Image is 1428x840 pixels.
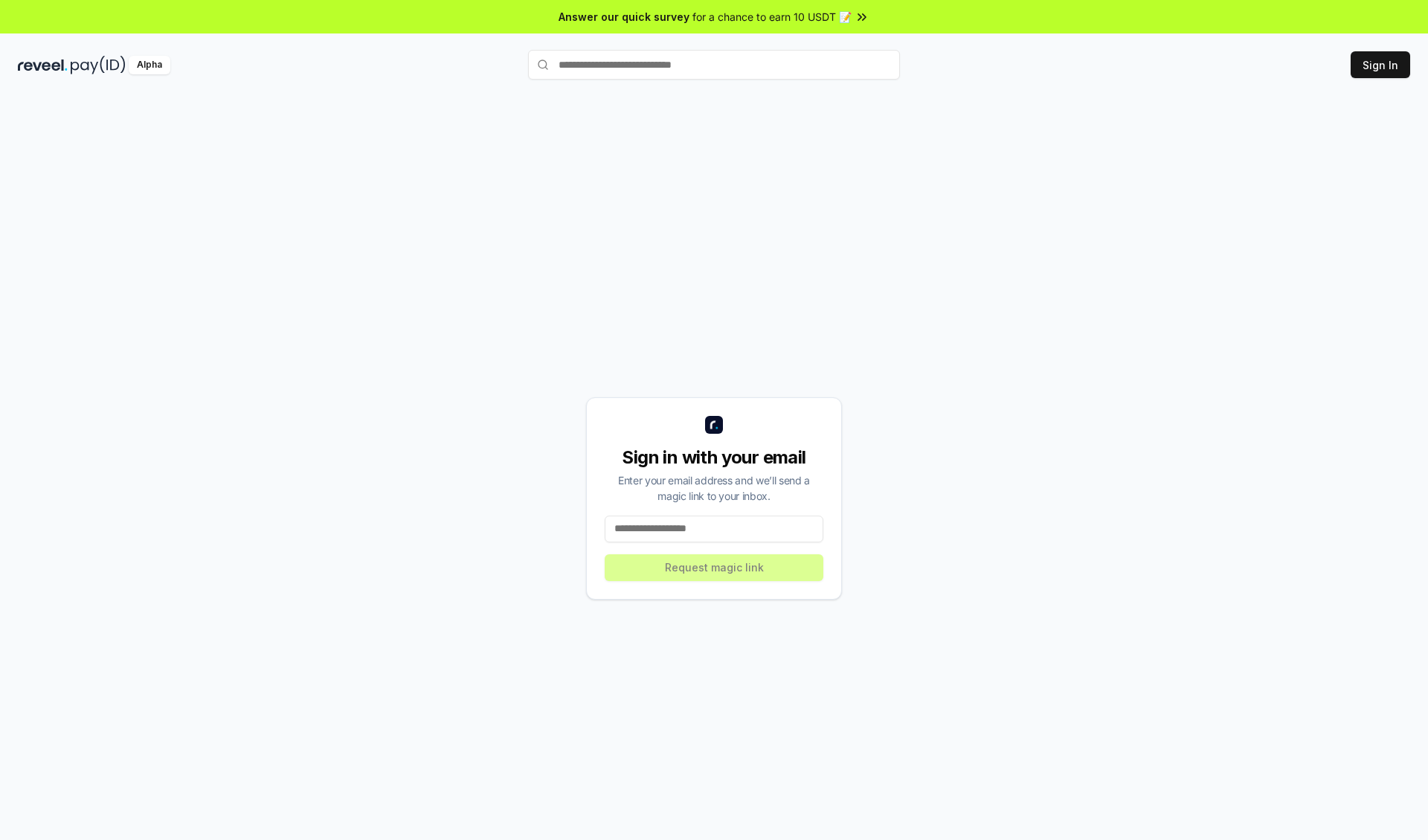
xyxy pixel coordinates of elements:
div: Alpha [129,56,170,74]
span: for a chance to earn 10 USDT 📝 [692,9,852,25]
img: logo_small [705,416,723,434]
span: Answer our quick survey [559,9,689,25]
button: Sign In [1351,51,1410,78]
img: reveel_dark [18,56,68,74]
div: Enter your email address and we’ll send a magic link to your inbox. [605,472,823,504]
img: pay_id [71,56,126,74]
div: Sign in with your email [605,446,823,469]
